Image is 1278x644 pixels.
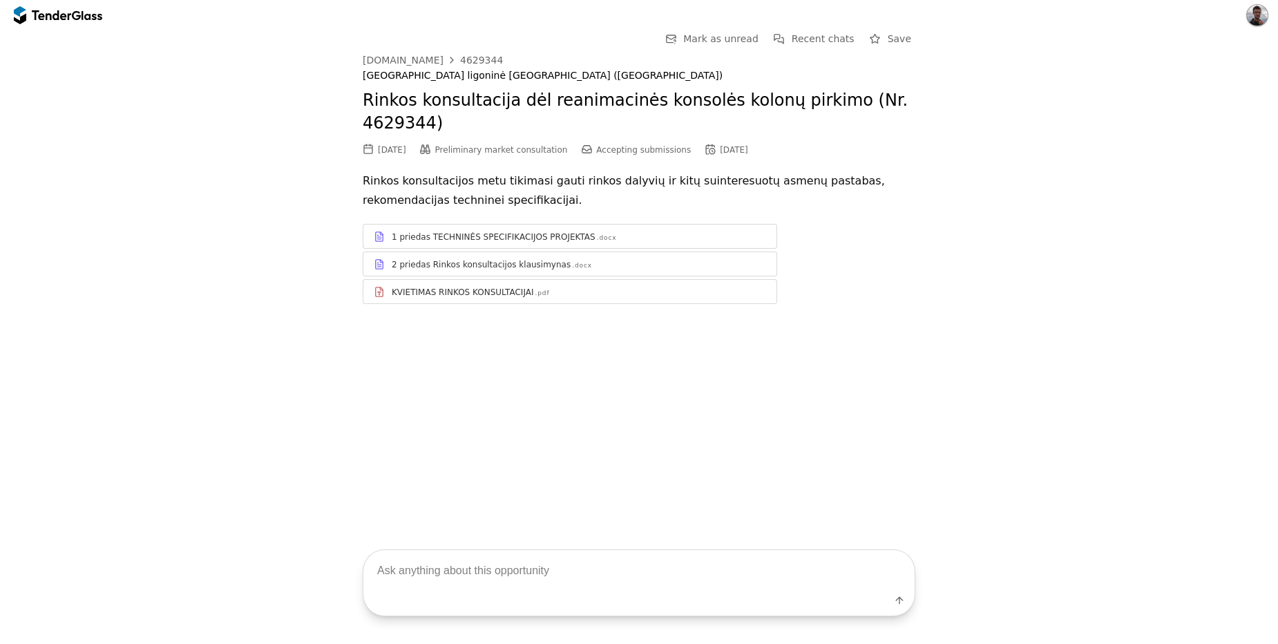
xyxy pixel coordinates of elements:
[363,224,777,249] a: 1 priedas TECHNINĖS SPECIFIKACIJOS PROJEKTAS.docx
[363,252,777,276] a: 2 priedas Rinkos konsultacijos klausimynas.docx
[597,234,617,243] div: .docx
[378,145,406,155] div: [DATE]
[792,33,855,44] span: Recent chats
[720,145,748,155] div: [DATE]
[363,171,915,210] p: Rinkos konsultacijos metu tikimasi gauti rinkos dalyvių ir kitų suinteresuotų asmenų pastabas, re...
[866,30,915,48] button: Save
[392,259,571,270] div: 2 priedas Rinkos konsultacijos klausimynas
[683,33,759,44] span: Mark as unread
[596,145,691,155] span: Accepting submissions
[572,261,592,270] div: .docx
[363,55,444,65] div: [DOMAIN_NAME]
[435,145,568,155] span: Preliminary market consultation
[770,30,859,48] button: Recent chats
[392,231,595,243] div: 1 priedas TECHNINĖS SPECIFIKACIJOS PROJEKTAS
[460,55,503,65] div: 4629344
[535,289,549,298] div: .pdf
[363,70,915,82] div: [GEOGRAPHIC_DATA] ligoninė [GEOGRAPHIC_DATA] ([GEOGRAPHIC_DATA])
[363,279,777,304] a: KVIETIMAS RINKOS KONSULTACIJAI.pdf
[888,33,911,44] span: Save
[661,30,763,48] button: Mark as unread
[392,287,533,298] div: KVIETIMAS RINKOS KONSULTACIJAI
[363,55,503,66] a: [DOMAIN_NAME]4629344
[363,89,915,135] h2: Rinkos konsultacija dėl reanimacinės konsolės kolonų pirkimo (Nr. 4629344)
